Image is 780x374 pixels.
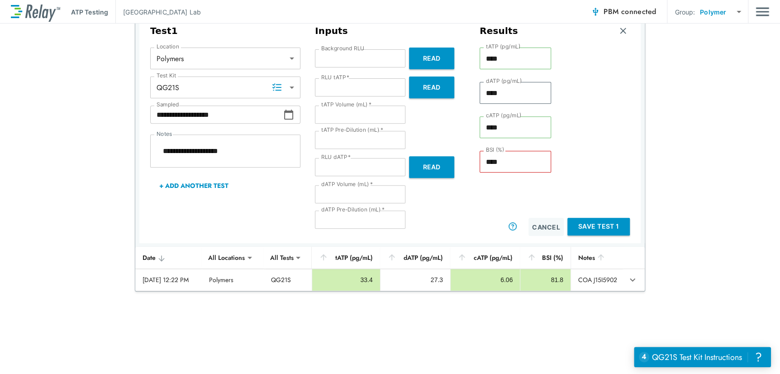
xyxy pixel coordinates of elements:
img: LuminUltra Relay [11,2,60,22]
p: Group: [675,7,695,17]
p: [GEOGRAPHIC_DATA] Lab [123,7,201,17]
label: tATP Volume (mL) [321,101,371,108]
label: RLU tATP [321,74,349,81]
button: Read [409,156,454,178]
button: PBM connected [587,3,660,21]
h3: Results [480,25,518,37]
div: QG21S [150,78,300,96]
div: [DATE] 12:22 PM [143,275,195,284]
th: Date [135,247,202,269]
div: BSI (%) [527,252,563,263]
div: 6.06 [458,275,513,284]
button: expand row [625,272,640,288]
label: dATP Volume (mL) [321,181,373,187]
img: Connected Icon [591,7,600,16]
table: sticky table [135,247,645,291]
div: dATP (pg/mL) [387,252,443,263]
div: Notes [578,252,616,263]
label: dATP (pg/mL) [486,78,522,84]
input: Choose date, selected date is Sep 19, 2025 [150,105,283,124]
button: Main menu [756,3,769,20]
button: Read [409,48,454,69]
div: 33.4 [319,275,373,284]
label: Background RLU [321,45,364,52]
div: All Locations [202,249,251,267]
div: All Tests [263,249,300,267]
td: COA J15I5902 [571,269,623,291]
label: cATP (pg/mL) [486,112,522,119]
label: dATP Pre-Dilution (mL) [321,206,385,213]
h3: Test 1 [150,25,300,37]
td: QG21S [263,269,311,291]
label: Notes [157,131,172,137]
label: RLU dATP [321,154,351,160]
iframe: Resource center [634,347,771,367]
button: Save Test 1 [567,218,630,235]
div: Polymers [150,49,300,67]
td: Polymers [202,269,264,291]
div: tATP (pg/mL) [319,252,373,263]
label: Location [157,43,179,50]
label: Sampled [157,101,179,108]
label: tATP Pre-Dilution (mL) [321,127,383,133]
label: BSI (%) [486,147,504,153]
label: Test Kit [157,72,176,79]
span: PBM [604,5,656,18]
img: Drawer Icon [756,3,769,20]
button: + Add Another Test [150,175,238,197]
img: Remove [618,26,628,35]
div: 27.3 [388,275,443,284]
div: cATP (pg/mL) [457,252,513,263]
h3: Inputs [315,25,465,37]
span: connected [621,6,656,17]
label: tATP (pg/mL) [486,43,521,50]
button: Read [409,77,454,98]
p: ATP Testing [71,7,108,17]
div: 81.8 [528,275,563,284]
button: Cancel [528,218,564,236]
